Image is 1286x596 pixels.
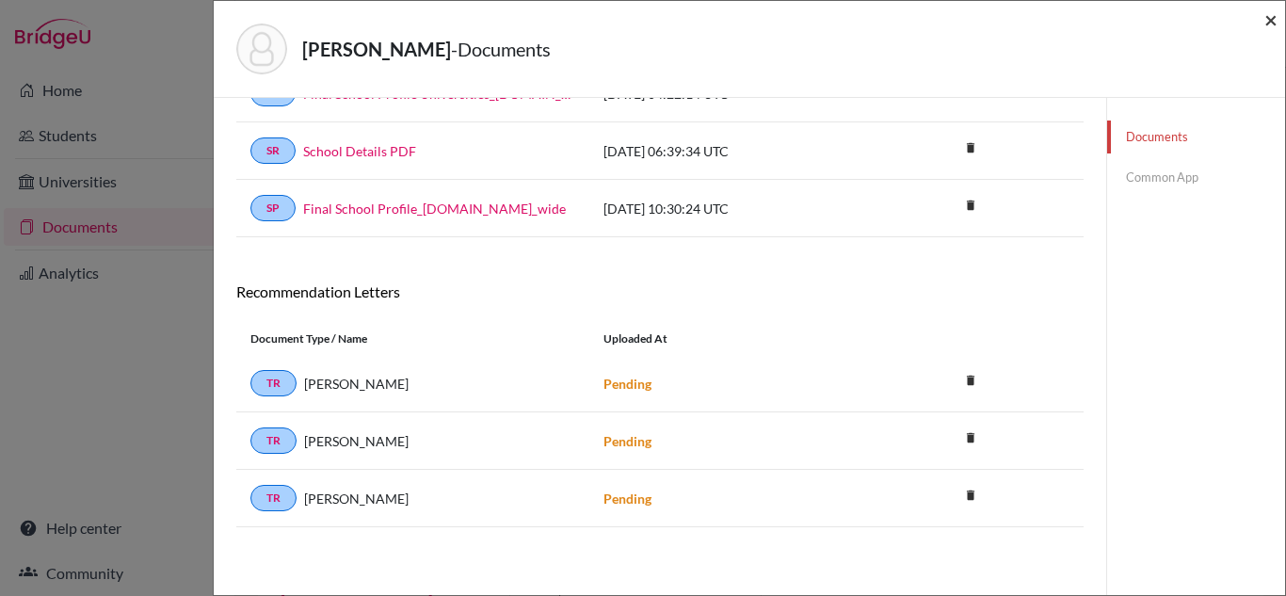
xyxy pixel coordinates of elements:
[956,424,985,452] i: delete
[1264,6,1278,33] span: ×
[603,433,651,449] strong: Pending
[956,191,985,219] i: delete
[303,141,416,161] a: School Details PDF
[250,370,297,396] a: TR
[250,485,297,511] a: TR
[304,374,409,394] span: [PERSON_NAME]
[250,195,296,221] a: SP
[956,369,985,395] a: delete
[304,489,409,508] span: [PERSON_NAME]
[451,38,551,60] span: - Documents
[956,366,985,395] i: delete
[250,427,297,454] a: TR
[589,330,872,347] div: Uploaded at
[956,134,985,162] i: delete
[236,330,589,347] div: Document Type / Name
[603,491,651,507] strong: Pending
[589,141,872,161] div: [DATE] 06:39:34 UTC
[603,376,651,392] strong: Pending
[956,137,985,162] a: delete
[1107,121,1285,153] a: Documents
[956,484,985,509] a: delete
[1107,161,1285,194] a: Common App
[956,194,985,219] a: delete
[302,38,451,60] strong: [PERSON_NAME]
[304,431,409,451] span: [PERSON_NAME]
[250,137,296,164] a: SR
[956,481,985,509] i: delete
[956,427,985,452] a: delete
[236,282,1084,300] h6: Recommendation Letters
[303,199,566,218] a: Final School Profile_[DOMAIN_NAME]_wide
[1264,8,1278,31] button: Close
[589,199,872,218] div: [DATE] 10:30:24 UTC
